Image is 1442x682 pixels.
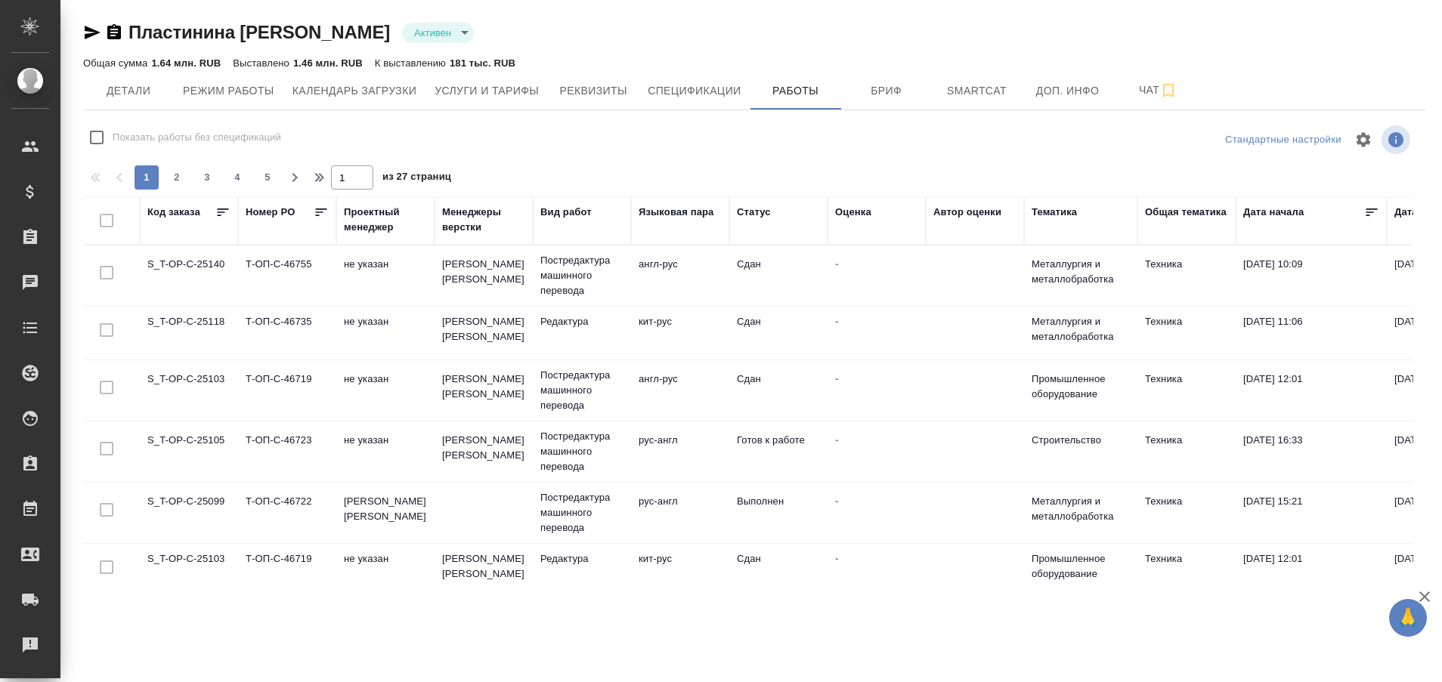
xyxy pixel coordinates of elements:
td: S_T-OP-C-25103 [140,544,238,597]
td: Сдан [729,364,828,417]
td: [DATE] 12:01 [1236,364,1387,417]
div: Статус [737,205,771,220]
td: Техника [1137,249,1236,302]
a: - [835,434,838,446]
td: S_T-OP-C-25103 [140,364,238,417]
td: англ-рус [631,249,729,302]
span: Режим работы [183,82,274,100]
td: S_T-OP-C-25140 [140,249,238,302]
div: Номер PO [246,205,295,220]
td: S_T-OP-C-25105 [140,425,238,478]
span: 4 [225,170,249,185]
a: - [835,258,838,270]
p: Редактура [540,551,624,566]
button: 3 [195,165,219,190]
p: 1.46 млн. RUB [293,57,363,69]
div: Активен [402,23,474,43]
p: Постредактура машинного перевода [540,490,624,535]
td: Сдан [729,544,828,597]
p: Постредактура машинного перевода [540,429,624,474]
p: Постредактура машинного перевода [540,253,624,298]
td: Т-ОП-С-46735 [238,307,336,360]
td: Т-ОП-С-46719 [238,364,336,417]
p: 1.64 млн. RUB [151,57,221,69]
div: Менеджеры верстки [442,205,525,235]
p: Выставлено [233,57,293,69]
p: Редактура [540,314,624,329]
span: 3 [195,170,219,185]
p: Промышленное оборудование [1032,551,1130,582]
td: не указан [336,425,435,478]
td: не указан [336,544,435,597]
p: К выставлению [375,57,450,69]
span: Чат [1122,81,1195,100]
td: кит-рус [631,307,729,360]
div: Оценка [835,205,871,220]
td: [PERSON_NAME] [PERSON_NAME] [435,425,533,478]
td: не указан [336,364,435,417]
span: Smartcat [941,82,1013,100]
td: Техника [1137,425,1236,478]
td: [PERSON_NAME] [PERSON_NAME] [336,486,435,539]
span: из 27 страниц [382,168,451,190]
td: Техника [1137,544,1236,597]
button: 2 [165,165,189,190]
a: Пластинина [PERSON_NAME] [128,22,390,42]
p: Металлургия и металлобработка [1032,257,1130,287]
td: Т-ОП-С-46755 [238,249,336,302]
span: 🙏 [1395,602,1421,634]
div: split button [1221,128,1345,152]
td: S_T-OP-C-25118 [140,307,238,360]
td: рус-англ [631,486,729,539]
td: [PERSON_NAME] [PERSON_NAME] [435,364,533,417]
span: Спецификации [648,82,741,100]
div: Автор оценки [933,205,1001,220]
div: Вид работ [540,205,592,220]
p: Металлургия и металлобработка [1032,494,1130,524]
svg: Подписаться [1159,82,1177,100]
a: - [835,316,838,327]
span: Реквизиты [557,82,630,100]
span: Детали [92,82,165,100]
span: Доп. инфо [1032,82,1104,100]
td: Техника [1137,364,1236,417]
div: Тематика [1032,205,1077,220]
td: [PERSON_NAME] [PERSON_NAME] [435,544,533,597]
td: [DATE] 16:33 [1236,425,1387,478]
button: 4 [225,165,249,190]
td: S_T-OP-C-25099 [140,486,238,539]
button: Активен [410,26,456,39]
button: 🙏 [1389,599,1427,637]
span: 5 [255,170,280,185]
button: 5 [255,165,280,190]
a: - [835,553,838,564]
a: - [835,373,838,384]
td: Сдан [729,307,828,360]
td: [DATE] 12:01 [1236,544,1387,597]
span: 2 [165,170,189,185]
button: Скопировать ссылку [105,23,123,42]
div: Языковая пара [639,205,714,220]
td: Техника [1137,307,1236,360]
td: Готов к работе [729,425,828,478]
td: Выполнен [729,486,828,539]
button: Скопировать ссылку для ЯМессенджера [83,23,101,42]
td: рус-англ [631,425,729,478]
td: Техника [1137,486,1236,539]
p: Строительство [1032,433,1130,448]
span: Услуги и тарифы [435,82,539,100]
div: Проектный менеджер [344,205,427,235]
a: - [835,495,838,507]
td: не указан [336,307,435,360]
span: Бриф [850,82,923,100]
td: Сдан [729,249,828,302]
span: Показать работы без спецификаций [113,130,281,145]
td: Т-ОП-С-46719 [238,544,336,597]
td: [PERSON_NAME] [PERSON_NAME] [435,249,533,302]
td: [DATE] 15:21 [1236,486,1387,539]
div: Код заказа [147,205,200,220]
td: Т-ОП-С-46723 [238,425,336,478]
p: Общая сумма [83,57,151,69]
span: Настроить таблицу [1345,122,1382,158]
td: англ-рус [631,364,729,417]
